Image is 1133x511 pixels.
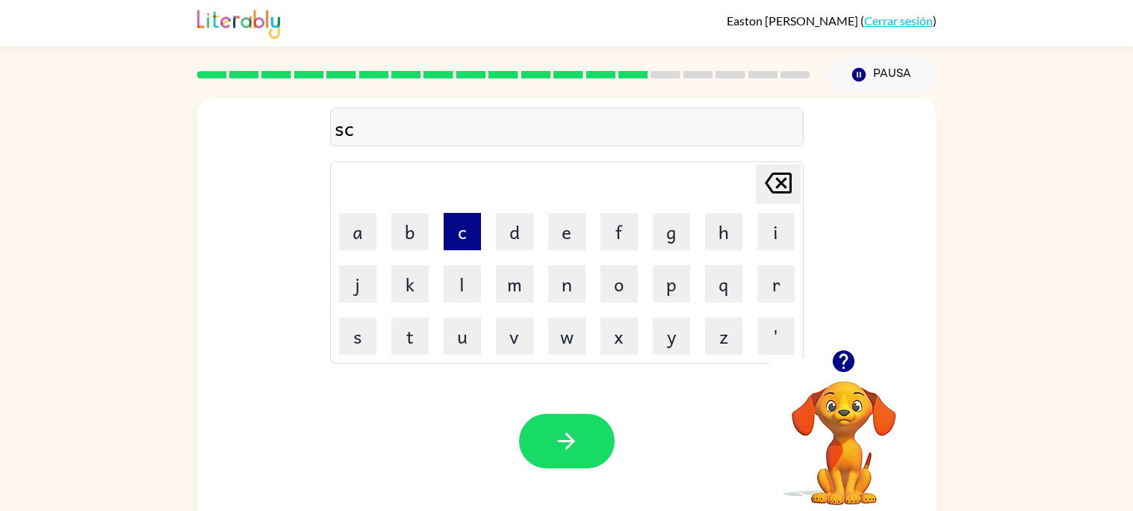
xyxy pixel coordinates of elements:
[653,265,690,303] button: p
[339,213,376,250] button: a
[444,318,481,355] button: u
[496,265,533,303] button: m
[828,58,937,92] button: Pausa
[548,213,586,250] button: e
[391,213,429,250] button: b
[769,358,919,507] video: Tu navegador debe admitir la reproducción de archivos .mp4 para usar Literably. Intenta usar otro...
[727,13,860,28] span: Easton [PERSON_NAME]
[757,265,795,303] button: r
[705,265,742,303] button: q
[548,318,586,355] button: w
[727,13,937,28] div: ( )
[600,318,638,355] button: x
[705,213,742,250] button: h
[339,318,376,355] button: s
[339,265,376,303] button: j
[335,112,799,143] div: sc
[548,265,586,303] button: n
[391,318,429,355] button: t
[864,13,933,28] a: Cerrar sesión
[705,318,742,355] button: z
[496,213,533,250] button: d
[757,213,795,250] button: i
[600,265,638,303] button: o
[757,318,795,355] button: '
[391,265,429,303] button: k
[600,213,638,250] button: f
[653,213,690,250] button: g
[496,318,533,355] button: v
[197,6,280,39] img: Literably
[653,318,690,355] button: y
[444,213,481,250] button: c
[444,265,481,303] button: l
